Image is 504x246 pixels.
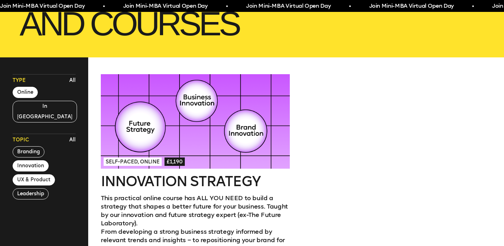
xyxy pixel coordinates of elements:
span: • [472,2,474,10]
span: Topic [13,136,29,143]
span: Type [13,77,26,84]
span: £1,190 [164,157,185,166]
button: All [68,135,77,145]
button: Online [13,87,38,98]
span: Self-paced, Online [104,157,162,166]
button: Branding [13,146,44,157]
h2: Innovation Strategy [101,174,290,188]
button: In [GEOGRAPHIC_DATA] [13,101,77,122]
p: This practical online course has ALL YOU NEED to build a strategy that shapes a better future for... [101,194,290,227]
span: • [103,2,105,10]
button: UX & Product [13,174,55,185]
span: • [349,2,351,10]
button: Leadership [13,188,49,199]
button: Innovation [13,160,49,171]
button: All [68,75,77,86]
span: • [226,2,227,10]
